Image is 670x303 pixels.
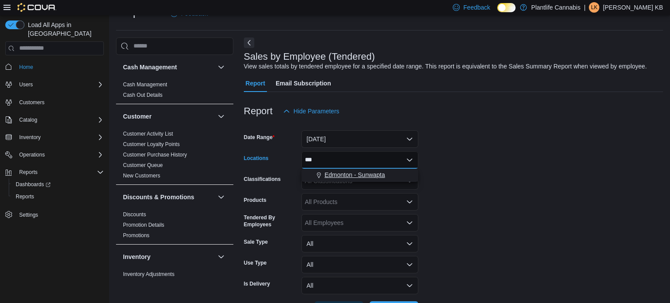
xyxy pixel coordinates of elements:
button: Reports [2,166,107,178]
span: Feedback [463,3,490,12]
a: Customer Purchase History [123,152,187,158]
button: Customer [123,112,214,121]
h3: Customer [123,112,151,121]
button: Inventory [2,131,107,143]
button: Users [16,79,36,90]
label: Is Delivery [244,280,270,287]
span: Operations [19,151,45,158]
a: Customers [16,97,48,108]
div: Cash Management [116,79,233,104]
span: Customers [16,97,104,108]
button: Users [2,78,107,91]
span: Email Subscription [276,75,331,92]
span: Inventory [19,134,41,141]
label: Classifications [244,176,281,183]
label: Use Type [244,259,267,266]
div: Customer [116,129,233,184]
button: Customers [2,96,107,109]
a: New Customers [123,173,160,179]
button: Open list of options [406,198,413,205]
span: Settings [16,209,104,220]
span: Home [19,64,33,71]
button: Reports [16,167,41,177]
h3: Cash Management [123,63,177,71]
p: | [584,2,586,13]
button: Settings [2,208,107,221]
span: Hide Parameters [294,107,339,116]
span: Customer Purchase History [123,151,187,158]
button: Operations [16,150,48,160]
button: Close list of options [406,157,413,163]
span: Users [16,79,104,90]
span: Reports [16,193,34,200]
a: Cash Management [123,82,167,88]
button: All [301,277,418,294]
label: Products [244,197,267,204]
button: Inventory [123,252,214,261]
a: Inventory Adjustments [123,271,174,277]
a: Inventory by Product Historical [123,282,194,288]
span: Dashboards [12,179,104,190]
button: Catalog [2,114,107,126]
a: Dashboards [9,178,107,191]
button: Customer [216,111,226,122]
a: Customer Loyalty Points [123,141,180,147]
h3: Discounts & Promotions [123,193,194,201]
button: Edmonton - Sunwapta [301,169,418,181]
span: Reports [16,167,104,177]
button: All [301,235,418,252]
span: Settings [19,211,38,218]
a: Customer Activity List [123,131,173,137]
nav: Complex example [5,57,104,244]
button: Discounts & Promotions [216,192,226,202]
button: Cash Management [123,63,214,71]
span: Inventory by Product Historical [123,281,194,288]
span: Edmonton - Sunwapta [325,170,385,179]
button: Hide Parameters [280,102,343,120]
span: Report [246,75,265,92]
span: Catalog [19,116,37,123]
span: Customers [19,99,44,106]
button: Discounts & Promotions [123,193,214,201]
a: Home [16,62,37,72]
a: Reports [12,191,38,202]
span: Customer Activity List [123,130,173,137]
span: LK [591,2,598,13]
button: Operations [2,149,107,161]
img: Cova [17,3,56,12]
button: Open list of options [406,219,413,226]
a: Dashboards [12,179,54,190]
span: Reports [12,191,104,202]
a: Settings [16,210,41,220]
span: New Customers [123,172,160,179]
p: Plantlife Cannabis [531,2,581,13]
span: Dashboards [16,181,51,188]
span: Customer Queue [123,162,163,169]
button: Inventory [16,132,44,143]
h3: Inventory [123,252,150,261]
h3: Sales by Employee (Tendered) [244,51,375,62]
span: Operations [16,150,104,160]
a: Cash Out Details [123,92,163,98]
a: Discounts [123,211,146,218]
a: Customer Queue [123,162,163,168]
div: Choose from the following options [301,169,418,181]
button: All [301,256,418,273]
label: Sale Type [244,238,268,245]
button: Inventory [216,252,226,262]
button: Cash Management [216,62,226,72]
div: Discounts & Promotions [116,209,233,244]
input: Dark Mode [497,3,516,12]
span: Inventory [16,132,104,143]
span: Load All Apps in [GEOGRAPHIC_DATA] [24,20,104,38]
span: Cash Out Details [123,92,163,99]
span: Cash Management [123,81,167,88]
div: Liam KB [589,2,599,13]
span: Catalog [16,115,104,125]
span: Reports [19,169,38,176]
label: Date Range [244,134,275,141]
span: Promotion Details [123,221,164,228]
span: Discounts [123,211,146,218]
